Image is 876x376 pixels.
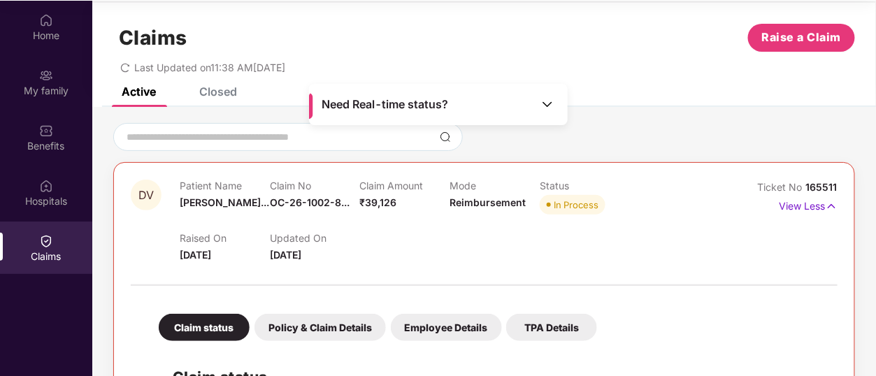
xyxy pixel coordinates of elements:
[39,68,53,82] img: svg+xml;base64,PHN2ZyB3aWR0aD0iMjAiIGhlaWdodD0iMjAiIHZpZXdCb3g9IjAgMCAyMCAyMCIgZmlsbD0ibm9uZSIgeG...
[554,198,598,212] div: In Process
[39,124,53,138] img: svg+xml;base64,PHN2ZyBpZD0iQmVuZWZpdHMiIHhtbG5zPSJodHRwOi8vd3d3LnczLm9yZy8yMDAwL3N2ZyIgd2lkdGg9Ij...
[134,62,285,73] span: Last Updated on 11:38 AM[DATE]
[826,198,838,214] img: svg+xml;base64,PHN2ZyB4bWxucz0iaHR0cDovL3d3dy53My5vcmcvMjAwMC9zdmciIHdpZHRoPSIxNyIgaGVpZ2h0PSIxNy...
[180,196,269,208] span: [PERSON_NAME]...
[254,314,386,341] div: Policy & Claim Details
[506,314,597,341] div: TPA Details
[540,180,630,191] p: Status
[360,196,397,208] span: ₹39,126
[762,29,842,46] span: Raise a Claim
[180,232,270,244] p: Raised On
[180,180,270,191] p: Patient Name
[450,180,540,191] p: Mode
[780,195,838,214] p: View Less
[270,196,350,208] span: OC-26-1002-8...
[199,85,237,99] div: Closed
[39,13,53,27] img: svg+xml;base64,PHN2ZyBpZD0iSG9tZSIgeG1sbnM9Imh0dHA6Ly93d3cudzMub3JnLzIwMDAvc3ZnIiB3aWR0aD0iMjAiIG...
[120,62,130,73] span: redo
[270,249,301,261] span: [DATE]
[119,26,187,50] h1: Claims
[159,314,250,341] div: Claim status
[322,97,448,112] span: Need Real-time status?
[391,314,502,341] div: Employee Details
[360,180,450,191] p: Claim Amount
[180,249,211,261] span: [DATE]
[758,181,806,193] span: Ticket No
[39,234,53,248] img: svg+xml;base64,PHN2ZyBpZD0iQ2xhaW0iIHhtbG5zPSJodHRwOi8vd3d3LnczLm9yZy8yMDAwL3N2ZyIgd2lkdGg9IjIwIi...
[540,97,554,111] img: Toggle Icon
[806,181,838,193] span: 165511
[138,189,154,201] span: DV
[39,179,53,193] img: svg+xml;base64,PHN2ZyBpZD0iSG9zcGl0YWxzIiB4bWxucz0iaHR0cDovL3d3dy53My5vcmcvMjAwMC9zdmciIHdpZHRoPS...
[450,196,526,208] span: Reimbursement
[122,85,156,99] div: Active
[270,232,360,244] p: Updated On
[748,24,855,52] button: Raise a Claim
[270,180,360,191] p: Claim No
[440,131,451,143] img: svg+xml;base64,PHN2ZyBpZD0iU2VhcmNoLTMyeDMyIiB4bWxucz0iaHR0cDovL3d3dy53My5vcmcvMjAwMC9zdmciIHdpZH...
